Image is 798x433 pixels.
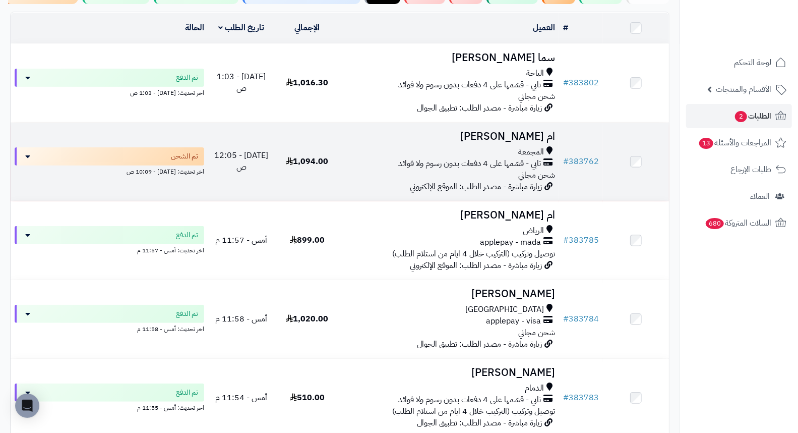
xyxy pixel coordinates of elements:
[563,155,599,168] a: #383762
[686,50,792,75] a: لوحة التحكم
[344,367,556,378] h3: [PERSON_NAME]
[465,304,544,315] span: [GEOGRAPHIC_DATA]
[563,234,599,246] a: #383785
[185,22,204,34] a: الحالة
[563,313,599,325] a: #383784
[705,218,724,230] span: 680
[699,137,714,149] span: 13
[518,327,555,339] span: شحن مجاني
[686,211,792,235] a: السلات المتروكة680
[486,315,541,327] span: applepay - visa
[15,87,204,97] div: اخر تحديث: [DATE] - 1:03 ص
[563,313,569,325] span: #
[563,234,569,246] span: #
[563,392,599,404] a: #383783
[750,189,770,203] span: العملاء
[686,184,792,208] a: العملاء
[716,82,771,96] span: الأقسام والمنتجات
[15,166,204,176] div: اخر تحديث: [DATE] - 10:09 ص
[286,155,328,168] span: 1,094.00
[730,163,771,177] span: طلبات الإرجاع
[410,181,542,193] span: زيارة مباشرة - مصدر الطلب: الموقع الإلكتروني
[410,259,542,272] span: زيارة مباشرة - مصدر الطلب: الموقع الإلكتروني
[417,338,542,350] span: زيارة مباشرة - مصدر الطلب: تطبيق الجوال
[344,131,556,142] h3: ام [PERSON_NAME]
[480,237,541,248] span: applepay - mada
[686,104,792,128] a: الطلبات2
[15,402,204,412] div: اخر تحديث: أمس - 11:55 م
[698,136,771,150] span: المراجعات والأسئلة
[734,56,771,70] span: لوحة التحكم
[734,111,748,123] span: 2
[729,14,788,35] img: logo-2.png
[563,392,569,404] span: #
[344,209,556,221] h3: ام [PERSON_NAME]
[525,383,544,394] span: الدمام
[176,230,198,240] span: تم الدفع
[344,288,556,300] h3: [PERSON_NAME]
[686,157,792,182] a: طلبات الإرجاع
[518,169,555,181] span: شحن مجاني
[171,151,198,161] span: تم الشحن
[286,313,328,325] span: 1,020.00
[398,394,541,406] span: تابي - قسّمها على 4 دفعات بدون رسوم ولا فوائد
[392,248,555,260] span: توصيل وتركيب (التركيب خلال 4 ايام من استلام الطلب)
[392,405,555,417] span: توصيل وتركيب (التركيب خلال 4 ايام من استلام الطلب)
[417,102,542,114] span: زيارة مباشرة - مصدر الطلب: تطبيق الجوال
[215,313,267,325] span: أمس - 11:58 م
[518,90,555,102] span: شحن مجاني
[523,225,544,237] span: الرياض
[286,77,328,89] span: 1,016.30
[294,22,320,34] a: الإجمالي
[686,131,792,155] a: المراجعات والأسئلة13
[417,417,542,429] span: زيارة مباشرة - مصدر الطلب: تطبيق الجوال
[214,149,268,173] span: [DATE] - 12:05 ص
[563,155,569,168] span: #
[15,394,39,418] div: Open Intercom Messenger
[563,77,569,89] span: #
[15,323,204,334] div: اخر تحديث: أمس - 11:58 م
[705,216,771,230] span: السلات المتروكة
[344,52,556,64] h3: سما [PERSON_NAME]
[215,392,267,404] span: أمس - 11:54 م
[398,158,541,170] span: تابي - قسّمها على 4 دفعات بدون رسوم ولا فوائد
[526,68,544,79] span: الباحة
[15,244,204,255] div: اخر تحديث: أمس - 11:57 م
[734,109,771,123] span: الطلبات
[290,392,325,404] span: 510.00
[290,234,325,246] span: 899.00
[176,388,198,398] span: تم الدفع
[398,79,541,91] span: تابي - قسّمها على 4 دفعات بدون رسوم ولا فوائد
[563,22,568,34] a: #
[533,22,555,34] a: العميل
[518,146,544,158] span: المجمعة
[563,77,599,89] a: #383802
[217,71,266,94] span: [DATE] - 1:03 ص
[176,309,198,319] span: تم الدفع
[176,73,198,83] span: تم الدفع
[218,22,264,34] a: تاريخ الطلب
[215,234,267,246] span: أمس - 11:57 م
